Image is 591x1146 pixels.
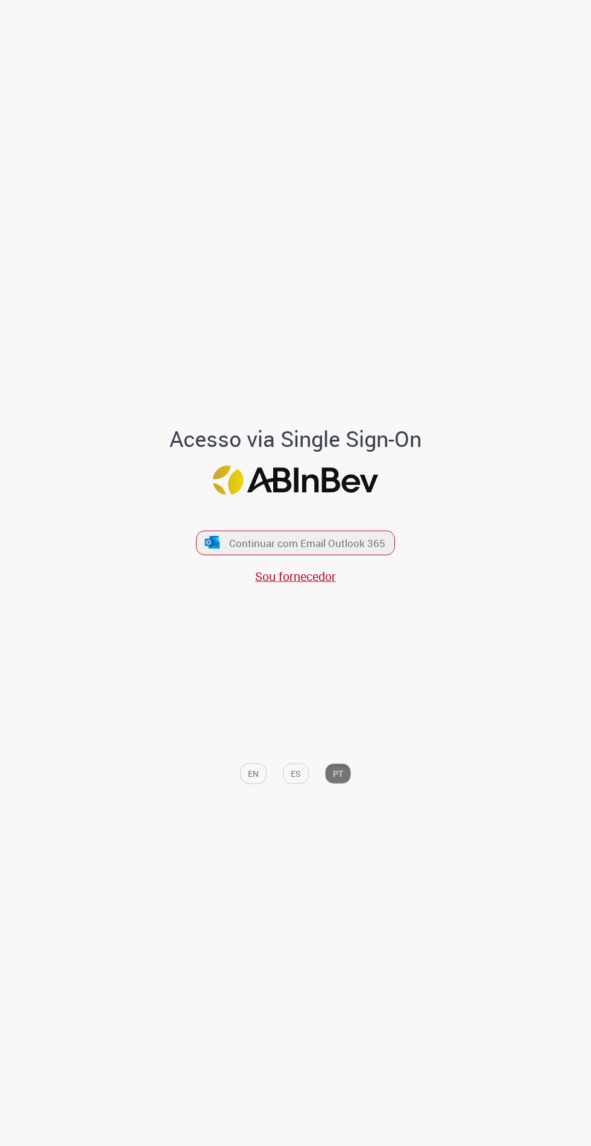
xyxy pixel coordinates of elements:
[196,530,395,555] button: ícone Azure/Microsoft 360 Continuar com Email Outlook 365
[255,568,336,584] a: Sou fornecedor
[204,536,221,549] img: ícone Azure/Microsoft 360
[229,536,385,549] span: Continuar com Email Outlook 365
[78,427,513,451] h1: Acesso via Single Sign-On
[325,764,351,784] button: PT
[240,764,267,784] button: EN
[283,764,309,784] button: ES
[213,465,378,495] img: Logo ABInBev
